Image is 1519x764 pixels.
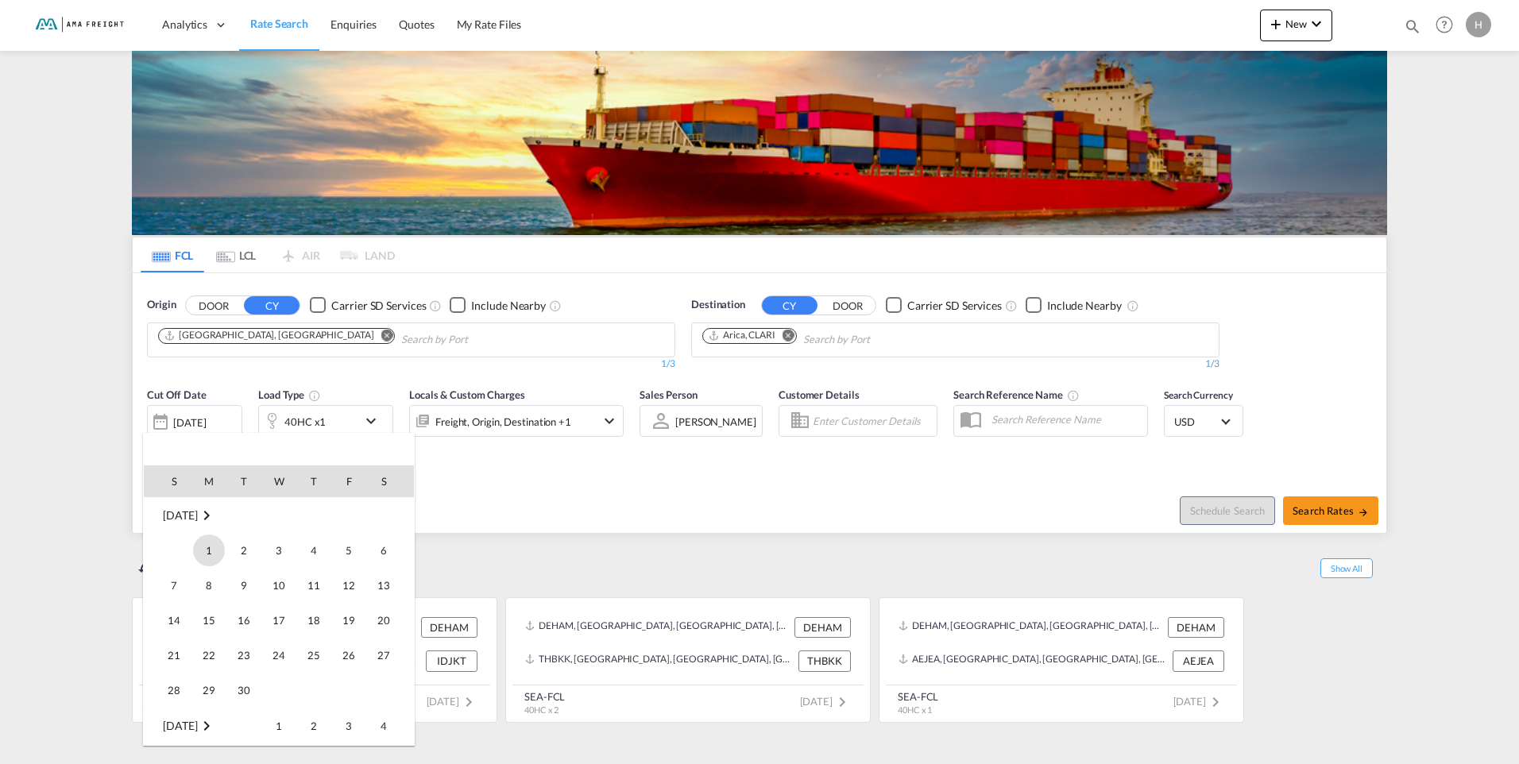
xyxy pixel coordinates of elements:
th: T [226,465,261,497]
span: [DATE] [163,719,197,732]
td: Tuesday September 2 2025 [226,533,261,568]
span: 4 [298,534,330,566]
td: Wednesday September 24 2025 [261,638,296,673]
span: 16 [228,604,260,636]
tr: Week 5 [144,673,414,708]
span: 17 [263,604,295,636]
span: 27 [368,639,400,671]
span: 30 [228,674,260,706]
td: Friday September 26 2025 [331,638,366,673]
td: Wednesday October 1 2025 [261,708,296,743]
tr: Week 3 [144,603,414,638]
span: 10 [263,569,295,601]
td: October 2025 [144,708,261,743]
span: 21 [158,639,190,671]
span: 5 [333,534,365,566]
td: Tuesday September 9 2025 [226,568,261,603]
td: September 2025 [144,497,414,533]
span: 2 [228,534,260,566]
td: Thursday September 4 2025 [296,533,331,568]
td: Wednesday September 10 2025 [261,568,296,603]
span: 7 [158,569,190,601]
span: 6 [368,534,400,566]
tr: Week undefined [144,497,414,533]
td: Tuesday September 16 2025 [226,603,261,638]
th: F [331,465,366,497]
span: 24 [263,639,295,671]
td: Friday October 3 2025 [331,708,366,743]
span: 25 [298,639,330,671]
td: Wednesday September 3 2025 [261,533,296,568]
td: Monday September 8 2025 [191,568,226,603]
td: Wednesday September 17 2025 [261,603,296,638]
span: 2 [298,710,330,742]
span: 1 [263,710,295,742]
tr: Week 1 [144,533,414,568]
td: Saturday September 27 2025 [366,638,414,673]
span: 19 [333,604,365,636]
td: Thursday October 2 2025 [296,708,331,743]
td: Tuesday September 23 2025 [226,638,261,673]
td: Saturday September 13 2025 [366,568,414,603]
td: Thursday September 18 2025 [296,603,331,638]
td: Thursday September 25 2025 [296,638,331,673]
td: Friday September 12 2025 [331,568,366,603]
span: 8 [193,569,225,601]
md-calendar: Calendar [144,465,414,745]
span: 29 [193,674,225,706]
td: Monday September 1 2025 [191,533,226,568]
span: 3 [333,710,365,742]
th: M [191,465,226,497]
span: 14 [158,604,190,636]
span: 18 [298,604,330,636]
td: Saturday October 4 2025 [366,708,414,743]
td: Sunday September 14 2025 [144,603,191,638]
th: W [261,465,296,497]
td: Sunday September 7 2025 [144,568,191,603]
td: Monday September 22 2025 [191,638,226,673]
span: 20 [368,604,400,636]
td: Saturday September 6 2025 [366,533,414,568]
span: 12 [333,569,365,601]
th: S [144,465,191,497]
span: [DATE] [163,508,197,522]
th: S [366,465,414,497]
td: Sunday September 28 2025 [144,673,191,708]
td: Tuesday September 30 2025 [226,673,261,708]
span: 13 [368,569,400,601]
td: Sunday September 21 2025 [144,638,191,673]
span: 1 [193,534,225,566]
tr: Week 1 [144,708,414,743]
td: Monday September 15 2025 [191,603,226,638]
th: T [296,465,331,497]
span: 4 [368,710,400,742]
span: 15 [193,604,225,636]
span: 28 [158,674,190,706]
span: 23 [228,639,260,671]
td: Friday September 19 2025 [331,603,366,638]
td: Monday September 29 2025 [191,673,226,708]
span: 26 [333,639,365,671]
td: Thursday September 11 2025 [296,568,331,603]
tr: Week 4 [144,638,414,673]
span: 22 [193,639,225,671]
span: 11 [298,569,330,601]
tr: Week 2 [144,568,414,603]
td: Friday September 5 2025 [331,533,366,568]
span: 9 [228,569,260,601]
td: Saturday September 20 2025 [366,603,414,638]
span: 3 [263,534,295,566]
